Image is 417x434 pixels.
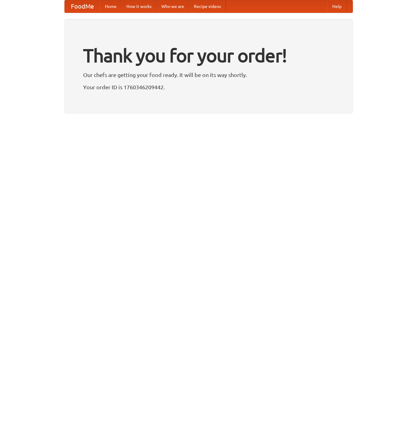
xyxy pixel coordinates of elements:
p: Our chefs are getting your food ready. It will be on its way shortly. [83,70,334,79]
a: Home [100,0,122,13]
a: FoodMe [65,0,100,13]
a: Recipe videos [189,0,226,13]
h1: Thank you for your order! [83,41,334,70]
a: Who we are [156,0,189,13]
a: How it works [122,0,156,13]
p: Your order ID is 1760346209442. [83,83,334,92]
a: Help [327,0,346,13]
